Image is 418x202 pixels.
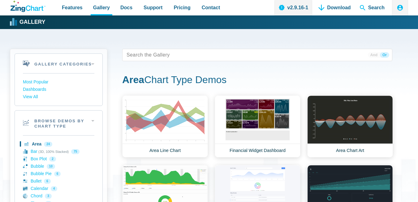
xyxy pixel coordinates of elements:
[11,18,45,27] a: Gallery
[174,3,190,12] span: Pricing
[380,52,389,58] span: Or
[215,95,300,158] a: Financial Widget Dashboard
[202,3,220,12] span: Contact
[11,1,45,12] a: ZingChart Logo. Click to return to the homepage
[122,95,208,158] a: Area Line Chart
[120,3,132,12] span: Docs
[93,3,110,12] span: Gallery
[23,86,94,93] a: Dashboards
[122,74,144,85] strong: Area
[122,74,392,87] h1: Chart Type Demos
[19,19,45,25] strong: Gallery
[144,3,162,12] span: Support
[368,52,380,58] span: And
[307,95,393,158] a: Area Chart Art
[15,111,102,135] h2: Browse Demos By Chart Type
[62,3,83,12] span: Features
[15,54,102,73] h2: Gallery Categories
[23,93,94,101] a: View All
[23,78,94,86] a: Most Popular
